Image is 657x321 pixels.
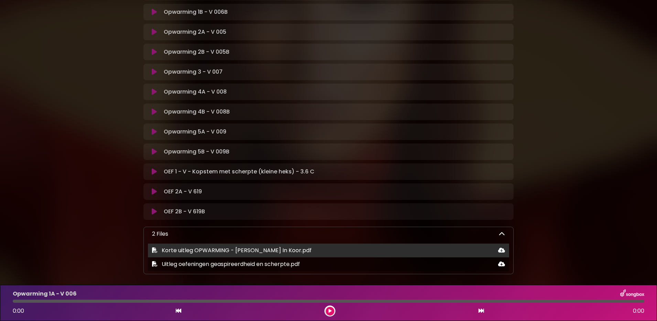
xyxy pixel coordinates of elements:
[620,289,644,298] img: songbox-logo-white.png
[164,68,223,76] p: Opwarming 3 - V 007
[162,260,300,268] span: Uitleg oefeningen geaspireerdheid en scherpte.pdf
[164,128,226,136] p: Opwarming 5A - V 009
[164,148,229,156] p: Opwarming 5B - V 009B
[164,48,229,56] p: Opwarming 2B - V 005B
[164,28,226,36] p: Opwarming 2A - V 005
[152,230,168,238] p: 2 Files
[164,168,314,176] p: OEF 1 - V - Kopstem met scherpte (kleine heks) - 3.6 C
[164,88,227,96] p: Opwarming 4A - V 008
[13,290,77,298] p: Opwarming 1A - V 006
[164,8,228,16] p: Opwarming 1B - V 006B
[164,188,202,196] p: OEF 2A - V 619
[164,207,205,216] p: OEF 2B - V 619B
[164,108,230,116] p: Opwarming 4B - V 008B
[162,246,312,254] span: Korte uitleg OPWARMING - [PERSON_NAME] In Koor.pdf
